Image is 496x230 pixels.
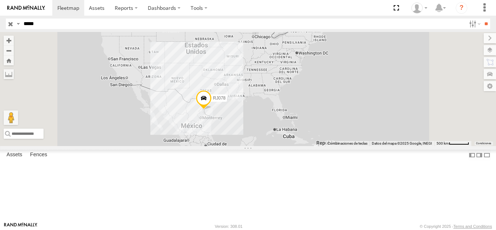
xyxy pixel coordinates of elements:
[476,150,483,160] label: Dock Summary Table to the Right
[27,150,51,160] label: Fences
[4,56,14,65] button: Zoom Home
[4,45,14,56] button: Zoom out
[4,110,18,125] button: Arrastra el hombrecito naranja al mapa para abrir Street View
[456,2,467,14] i: ?
[4,223,37,230] a: Visit our Website
[213,96,226,101] span: RJ078
[3,150,26,160] label: Assets
[484,81,496,91] label: Map Settings
[372,141,432,145] span: Datos del mapa ©2025 Google, INEGI
[15,19,21,29] label: Search Query
[7,5,45,11] img: rand-logo.svg
[454,224,492,229] a: Terms and Conditions
[476,142,491,145] a: Condiciones (se abre en una nueva pestaña)
[434,141,471,146] button: Escala del mapa: 500 km por 52 píxeles
[483,150,491,160] label: Hide Summary Table
[436,141,449,145] span: 500 km
[4,36,14,45] button: Zoom in
[409,3,430,13] div: Taylete Medina
[215,224,243,229] div: Version: 308.01
[420,224,492,229] div: © Copyright 2025 -
[468,150,476,160] label: Dock Summary Table to the Left
[4,69,14,79] label: Measure
[328,141,367,146] button: Combinaciones de teclas
[466,19,482,29] label: Search Filter Options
